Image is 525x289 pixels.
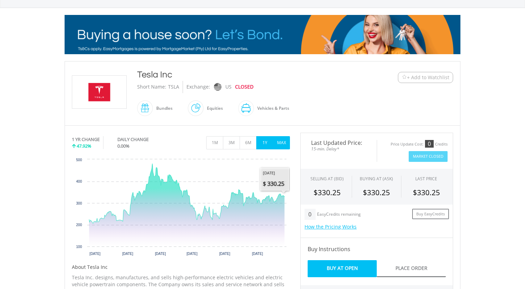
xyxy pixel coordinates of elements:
[273,136,290,149] button: MAX
[117,143,130,149] span: 0.00%
[435,142,448,147] div: Credits
[168,81,179,93] div: TSLA
[214,83,222,91] img: nasdaq.png
[391,142,424,147] div: Price Update Cost:
[317,212,361,218] div: EasyCredits remaining
[310,176,344,182] div: SELLING AT (BID)
[305,223,357,230] a: How the Pricing Works
[122,252,133,256] text: [DATE]
[137,68,355,81] div: Tesla Inc
[413,188,440,197] span: $330.25
[203,100,223,117] div: Equities
[90,252,101,256] text: [DATE]
[308,245,446,253] h4: Buy Instructions
[240,136,257,149] button: 6M
[409,151,448,162] button: Market Closed
[314,188,341,197] span: $330.25
[72,136,100,143] div: 1 YR CHANGE
[76,158,82,162] text: 500
[360,176,393,182] span: BUYING AT (ASK)
[256,136,273,149] button: 1Y
[153,100,173,117] div: Bundles
[72,156,290,260] svg: Interactive chart
[308,260,377,277] a: Buy At Open
[77,143,91,149] span: 47.92%
[398,72,453,83] button: Watchlist + Add to Watchlist
[363,188,390,197] span: $330.25
[306,146,372,152] span: 15-min. Delay*
[407,74,449,81] span: + Add to Watchlist
[235,81,253,93] div: CLOSED
[65,15,460,54] img: EasyMortage Promotion Banner
[415,176,437,182] div: LAST PRICE
[76,223,82,227] text: 200
[72,264,290,271] h5: About Tesla Inc
[377,260,446,277] a: Place Order
[425,140,434,148] div: 0
[254,100,289,117] div: Vehicles & Parts
[402,75,407,80] img: Watchlist
[306,140,372,146] span: Last Updated Price:
[72,156,290,260] div: Chart. Highcharts interactive chart.
[219,252,231,256] text: [DATE]
[117,136,172,143] div: DAILY CHANGE
[137,81,166,93] div: Short Name:
[225,81,232,93] div: US
[186,252,198,256] text: [DATE]
[76,180,82,183] text: 400
[76,201,82,205] text: 300
[73,76,125,108] img: EQU.US.TSLA.png
[186,81,210,93] div: Exchange:
[76,245,82,249] text: 100
[252,252,263,256] text: [DATE]
[412,209,449,220] a: Buy EasyCredits
[206,136,223,149] button: 1M
[223,136,240,149] button: 3M
[305,209,315,220] div: 0
[155,252,166,256] text: [DATE]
